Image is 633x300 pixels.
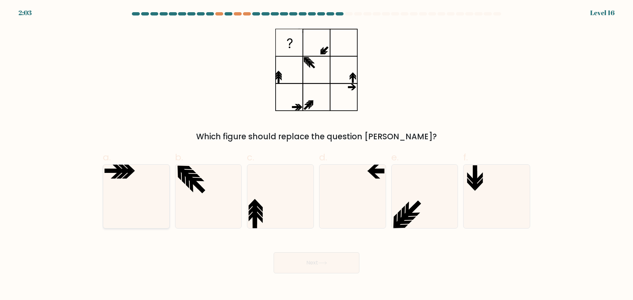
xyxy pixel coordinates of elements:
span: e. [391,151,399,164]
div: 2:03 [18,8,32,18]
span: b. [175,151,183,164]
span: c. [247,151,254,164]
div: Which figure should replace the question [PERSON_NAME]? [107,131,526,143]
div: Level 16 [590,8,615,18]
span: d. [319,151,327,164]
span: f. [463,151,468,164]
span: a. [103,151,111,164]
button: Next [274,252,359,273]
